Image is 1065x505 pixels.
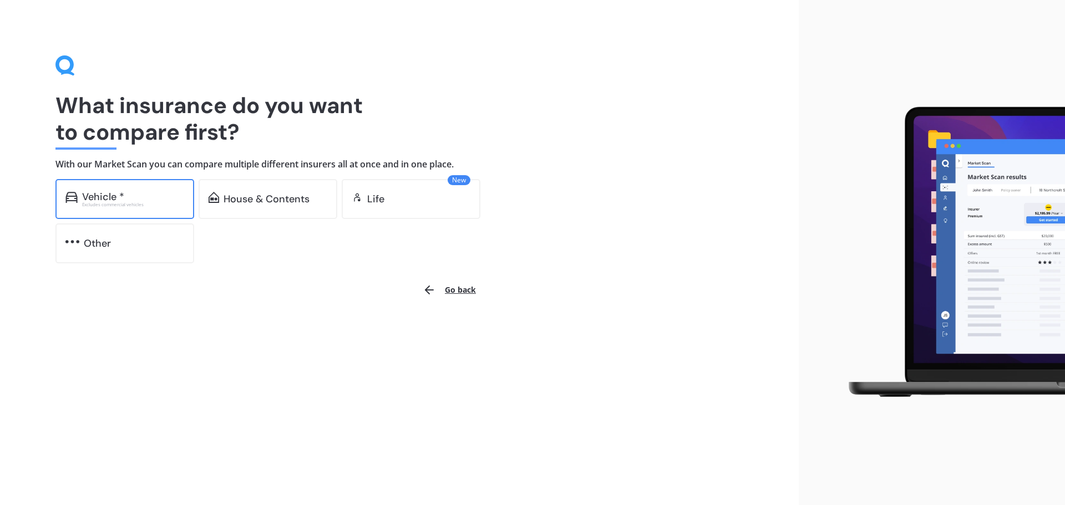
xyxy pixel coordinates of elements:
[55,92,743,145] h1: What insurance do you want to compare first?
[65,236,79,247] img: other.81dba5aafe580aa69f38.svg
[84,238,111,249] div: Other
[82,202,184,207] div: Excludes commercial vehicles
[209,192,219,203] img: home-and-contents.b802091223b8502ef2dd.svg
[55,159,743,170] h4: With our Market Scan you can compare multiple different insurers all at once and in one place.
[82,191,124,202] div: Vehicle *
[416,277,483,303] button: Go back
[833,100,1065,405] img: laptop.webp
[448,175,470,185] span: New
[65,192,78,203] img: car.f15378c7a67c060ca3f3.svg
[352,192,363,203] img: life.f720d6a2d7cdcd3ad642.svg
[224,193,310,205] div: House & Contents
[367,193,384,205] div: Life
